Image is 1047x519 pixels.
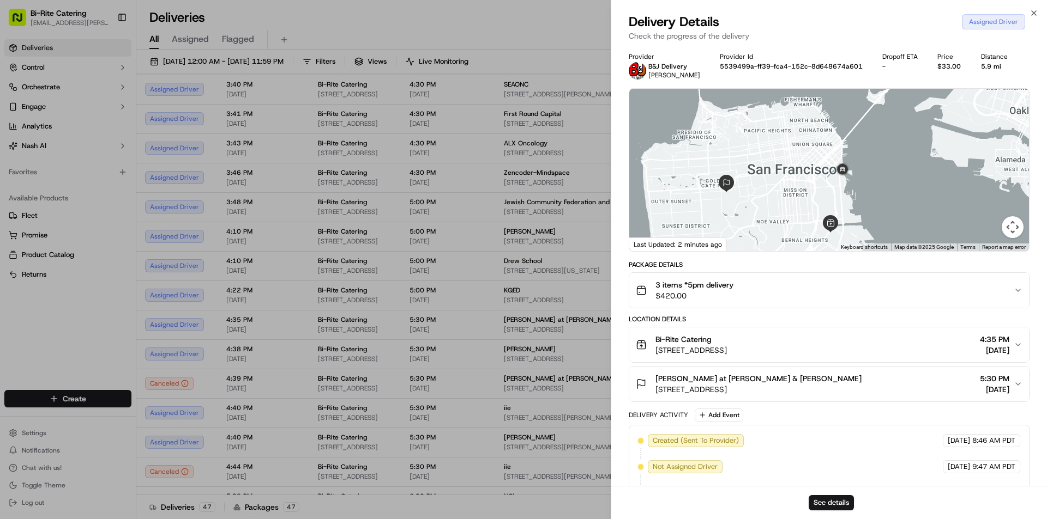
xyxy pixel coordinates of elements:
[653,462,718,472] span: Not Assigned Driver
[632,237,668,251] img: Google
[841,243,888,251] button: Keyboard shortcuts
[655,384,862,395] span: [STREET_ADDRESS]
[720,62,863,71] button: 5539499a-ff39-fca4-152c-8d648674a601
[629,237,727,251] div: Last Updated: 2 minutes ago
[629,62,646,80] img: profile_bj_cartwheel_2man.png
[11,188,28,205] img: Regen Pajulas
[92,245,101,253] div: 💻
[34,198,80,207] span: Regen Pajulas
[103,243,175,254] span: API Documentation
[49,104,179,115] div: Start new chat
[882,52,920,61] div: Dropoff ETA
[882,62,920,71] div: -
[981,62,1010,71] div: 5.9 mi
[629,327,1029,362] button: Bi-Rite Catering[STREET_ADDRESS]4:35 PM[DATE]
[632,237,668,251] a: Open this area in Google Maps (opens a new window)
[185,107,198,120] button: Start new chat
[980,334,1009,345] span: 4:35 PM
[22,169,31,178] img: 1736555255976-a54dd68f-1ca7-489b-9aae-adbdc363a1c4
[648,71,700,80] span: [PERSON_NAME]
[655,334,712,345] span: Bi-Rite Catering
[655,373,862,384] span: [PERSON_NAME] at [PERSON_NAME] & [PERSON_NAME]
[1002,216,1024,238] button: Map camera controls
[655,290,733,301] span: $420.00
[981,52,1010,61] div: Distance
[629,13,719,30] span: Delivery Details
[91,169,94,178] span: •
[972,462,1015,472] span: 9:47 AM PDT
[22,199,31,207] img: 1736555255976-a54dd68f-1ca7-489b-9aae-adbdc363a1c4
[655,279,733,290] span: 3 items *5pm delivery
[77,270,132,278] a: Powered byPylon
[629,260,1030,269] div: Package Details
[629,52,702,61] div: Provider
[948,462,970,472] span: [DATE]
[629,411,688,419] div: Delivery Activity
[629,273,1029,308] button: 3 items *5pm delivery$420.00
[88,198,110,207] span: [DATE]
[169,139,198,152] button: See all
[22,243,83,254] span: Knowledge Base
[972,436,1015,445] span: 8:46 AM PDT
[11,104,31,124] img: 1736555255976-a54dd68f-1ca7-489b-9aae-adbdc363a1c4
[82,198,86,207] span: •
[34,169,88,178] span: [PERSON_NAME]
[695,408,743,422] button: Add Event
[648,62,700,71] p: B&J Delivery
[937,52,963,61] div: Price
[980,373,1009,384] span: 5:30 PM
[109,270,132,278] span: Pylon
[937,62,963,71] div: $33.00
[28,70,196,82] input: Got a question? Start typing here...
[894,244,954,250] span: Map data ©2025 Google
[629,30,1030,41] p: Check the progress of the delivery
[982,244,1026,250] a: Report a map error
[11,44,198,61] p: Welcome 👋
[97,169,119,178] span: [DATE]
[809,495,854,510] button: See details
[629,315,1030,323] div: Location Details
[11,11,33,33] img: Nash
[948,436,970,445] span: [DATE]
[11,158,28,176] img: Liam S.
[11,245,20,253] div: 📗
[11,142,73,150] div: Past conversations
[629,367,1029,401] button: [PERSON_NAME] at [PERSON_NAME] & [PERSON_NAME][STREET_ADDRESS]5:30 PM[DATE]
[980,384,1009,395] span: [DATE]
[23,104,43,124] img: 1738778727109-b901c2ba-d612-49f7-a14d-d897ce62d23f
[7,239,88,259] a: 📗Knowledge Base
[655,345,727,356] span: [STREET_ADDRESS]
[720,52,865,61] div: Provider Id
[960,244,976,250] a: Terms (opens in new tab)
[980,345,1009,356] span: [DATE]
[49,115,150,124] div: We're available if you need us!
[653,436,739,445] span: Created (Sent To Provider)
[88,239,179,259] a: 💻API Documentation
